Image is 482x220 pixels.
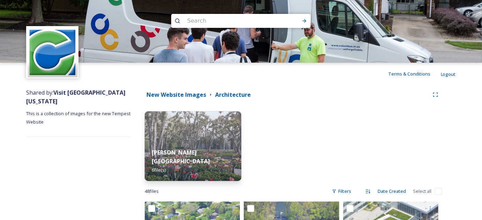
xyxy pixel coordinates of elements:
[145,188,159,195] span: 48 file s
[26,89,126,105] strong: Visit [GEOGRAPHIC_DATA] [US_STATE]
[184,13,279,29] input: Search
[152,149,210,165] strong: [PERSON_NAME][GEOGRAPHIC_DATA]
[26,110,131,125] span: This is a collection of images for the new Tempest Website
[441,71,456,77] span: Logout
[413,188,431,195] span: Select all
[374,184,409,198] div: Date Created
[329,184,355,198] div: Filters
[152,167,166,173] span: 6 file(s)
[388,71,430,77] span: Terms & Conditions
[388,70,441,78] a: Terms & Conditions
[215,91,251,99] strong: Architecture
[26,89,126,105] span: Shared by:
[145,111,241,181] img: 98965ad1-4cf5-4251-bb17-dc561ef75f02.jpg
[27,27,78,78] img: cvctwitlogo_400x400.jpg
[146,91,206,99] strong: New Website Images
